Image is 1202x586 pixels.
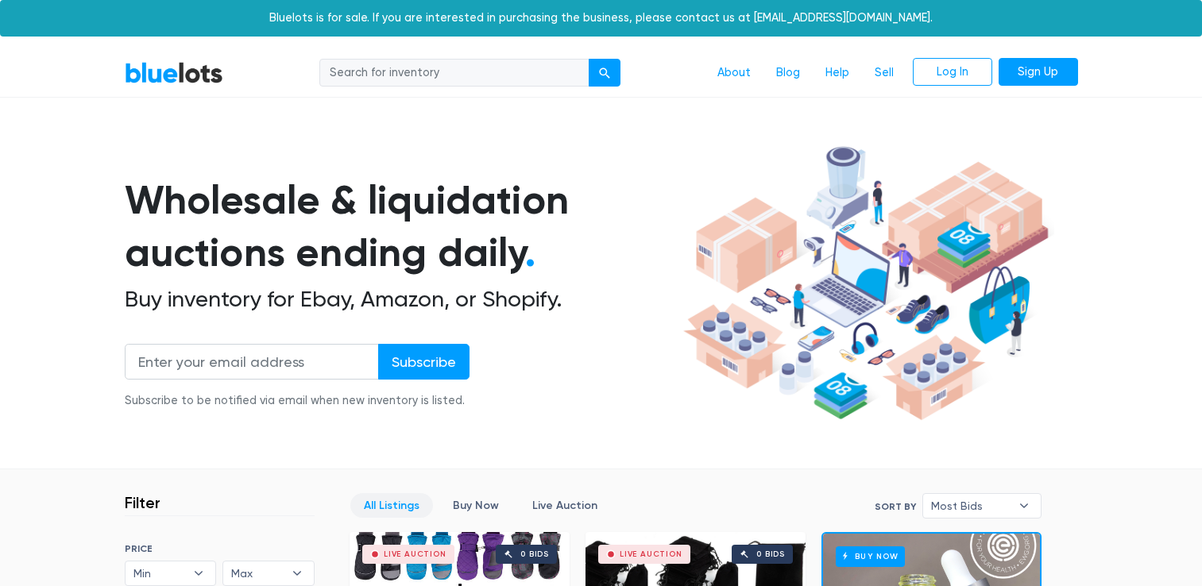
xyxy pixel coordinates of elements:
[756,550,785,558] div: 0 bids
[125,344,379,380] input: Enter your email address
[836,546,905,566] h6: Buy Now
[525,229,535,276] span: .
[999,58,1078,87] a: Sign Up
[705,58,763,88] a: About
[875,499,916,514] label: Sort By
[125,61,223,84] a: BlueLots
[862,58,906,88] a: Sell
[125,392,470,410] div: Subscribe to be notified via email when new inventory is listed.
[813,58,862,88] a: Help
[133,561,186,585] span: Min
[620,550,682,558] div: Live Auction
[384,550,446,558] div: Live Auction
[931,494,1011,518] span: Most Bids
[678,139,1054,428] img: hero-ee84e7d0318cb26816c560f6b4441b76977f77a177738b4e94f68c95b2b83dbb.png
[125,493,160,512] h3: Filter
[231,561,284,585] span: Max
[519,493,611,518] a: Live Auction
[1007,494,1041,518] b: ▾
[182,561,215,585] b: ▾
[125,286,678,313] h2: Buy inventory for Ebay, Amazon, or Shopify.
[280,561,314,585] b: ▾
[350,493,433,518] a: All Listings
[439,493,512,518] a: Buy Now
[125,174,678,280] h1: Wholesale & liquidation auctions ending daily
[319,59,589,87] input: Search for inventory
[763,58,813,88] a: Blog
[520,550,549,558] div: 0 bids
[378,344,470,380] input: Subscribe
[125,543,315,554] h6: PRICE
[913,58,992,87] a: Log In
